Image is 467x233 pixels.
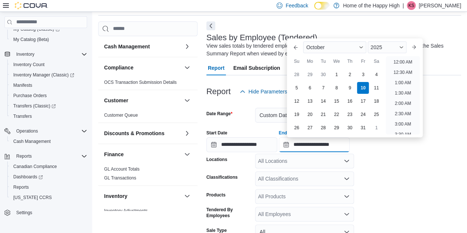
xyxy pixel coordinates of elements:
[7,90,90,101] button: Purchase Orders
[10,81,35,90] a: Manifests
[330,55,342,67] div: We
[10,162,60,171] a: Canadian Compliance
[285,2,308,9] span: Feedback
[206,157,227,162] label: Locations
[10,102,59,110] a: Transfers (Classic)
[392,120,414,129] li: 3:00 AM
[13,103,56,109] span: Transfers (Classic)
[10,71,77,79] a: Inventory Manager (Classic)
[344,122,356,134] div: day-30
[344,193,350,199] button: Open list of options
[392,99,414,108] li: 2:00 AM
[10,71,87,79] span: Inventory Manager (Classic)
[98,111,198,123] div: Customer
[255,108,354,123] button: Custom Date
[290,41,302,53] button: Previous Month
[7,70,90,80] a: Inventory Manager (Classic)
[392,109,414,118] li: 2:30 AM
[357,95,369,107] div: day-17
[104,64,133,71] h3: Compliance
[317,122,329,134] div: day-28
[16,210,32,216] span: Settings
[13,113,32,119] span: Transfers
[392,89,414,97] li: 1:30 AM
[10,102,87,110] span: Transfers (Classic)
[183,96,192,105] button: Customer
[330,95,342,107] div: day-15
[7,182,90,192] button: Reports
[13,208,35,217] a: Settings
[317,82,329,94] div: day-7
[357,82,369,94] div: day-10
[104,80,177,85] a: OCS Transaction Submission Details
[344,95,356,107] div: day-16
[344,176,350,182] button: Open list of options
[233,61,280,75] span: Email Subscription
[13,184,29,190] span: Reports
[13,72,74,78] span: Inventory Manager (Classic)
[13,127,87,136] span: Operations
[104,208,148,214] span: Inventory Adjustments
[206,42,457,58] div: View sales totals by tendered employee for a specified date range. This report is equivalent to t...
[10,25,63,34] a: My Catalog (Classic)
[357,109,369,120] div: day-24
[206,174,238,180] label: Classifications
[206,111,233,117] label: Date Range
[357,55,369,67] div: Fr
[183,192,192,201] button: Inventory
[317,109,329,120] div: day-21
[10,81,87,90] span: Manifests
[10,193,55,202] a: [US_STATE] CCRS
[16,51,34,57] span: Inventory
[206,21,215,30] button: Next
[206,33,317,42] h3: Sales by Employee (Tendered)
[330,109,342,120] div: day-22
[291,109,302,120] div: day-19
[408,1,414,10] span: KS
[370,82,382,94] div: day-11
[10,137,87,146] span: Cash Management
[10,172,87,181] span: Dashboards
[419,1,461,10] p: [PERSON_NAME]
[10,183,87,192] span: Reports
[370,95,382,107] div: day-18
[304,82,316,94] div: day-6
[303,41,366,53] div: Button. Open the month selector. October is currently selected.
[7,111,90,121] button: Transfers
[104,79,177,85] span: OCS Transaction Submission Details
[104,175,136,181] span: GL Transactions
[330,69,342,80] div: day-1
[1,151,90,161] button: Reports
[330,122,342,134] div: day-29
[248,88,287,95] span: Hide Parameters
[13,208,87,217] span: Settings
[279,137,350,152] input: Press the down key to enter a popover containing a calendar. Press the escape key to close the po...
[104,175,136,181] a: GL Transactions
[304,109,316,120] div: day-20
[344,82,356,94] div: day-9
[10,91,87,100] span: Purchase Orders
[7,172,90,182] a: Dashboards
[13,127,41,136] button: Operations
[13,195,52,201] span: [US_STATE] CCRS
[16,128,38,134] span: Operations
[16,153,32,159] span: Reports
[344,69,356,80] div: day-2
[7,34,90,45] button: My Catalog (Beta)
[370,69,382,80] div: day-4
[10,91,50,100] a: Purchase Orders
[407,1,416,10] div: Kelsey Short
[104,97,181,104] button: Customer
[279,130,298,136] label: End Date
[357,69,369,80] div: day-3
[104,167,140,172] a: GL Account Totals
[344,109,356,120] div: day-23
[343,1,399,10] p: Home of the Happy High
[10,193,87,202] span: Washington CCRS
[104,166,140,172] span: GL Account Totals
[290,68,383,134] div: October, 2025
[13,50,37,59] button: Inventory
[208,61,224,75] span: Report
[391,58,415,66] li: 12:00 AM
